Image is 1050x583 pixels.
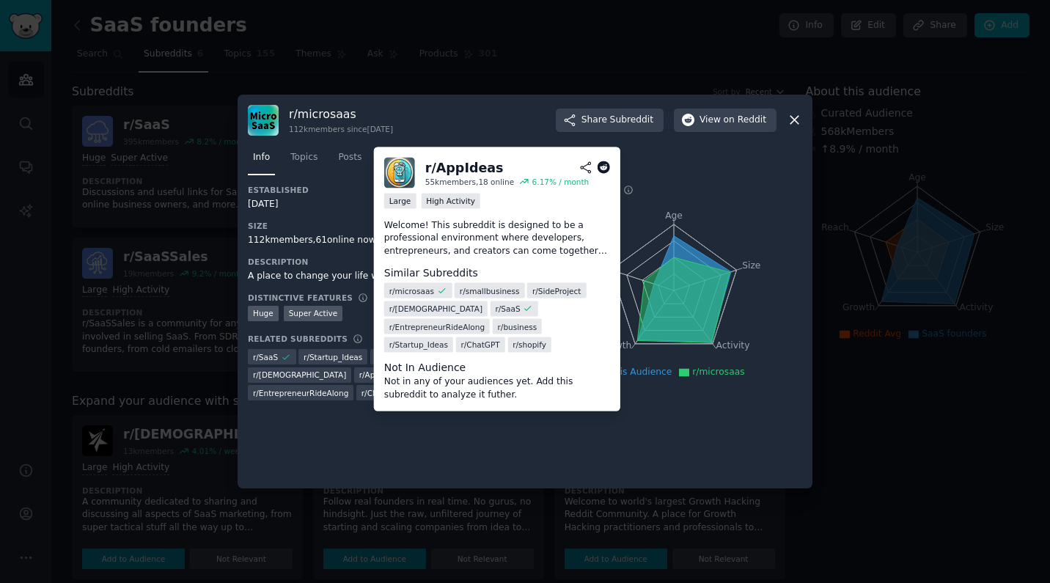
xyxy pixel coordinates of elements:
div: r/ AppIdeas [425,158,504,177]
div: 112k members, 61 online now [248,234,525,247]
span: r/ Startup_Ideas [389,340,448,350]
h3: Distinctive Features [248,293,353,303]
span: Share [581,114,653,127]
a: Topics [285,146,323,176]
a: People [498,146,538,176]
a: Posts [333,146,367,176]
span: View [700,114,766,127]
p: Welcome! This subreddit is designed to be a professional environment where developers, entreprene... [384,219,610,257]
img: microsaas [248,105,279,136]
h3: Established [248,185,525,195]
h3: Related Subreddits [248,334,348,344]
span: r/ ChatGPT [361,388,400,398]
tspan: Size [742,260,760,270]
span: r/microsaas [692,367,744,377]
div: Large [384,193,416,208]
span: r/ SideProject [532,285,581,296]
div: Super Active [284,306,343,321]
button: Viewon Reddit [674,109,777,132]
h3: r/ microsaas [289,106,393,122]
span: on Reddit [724,114,766,127]
a: Info [248,146,275,176]
span: This Audience [609,367,672,377]
span: r/ [DEMOGRAPHIC_DATA] [389,304,482,314]
a: Performance [377,146,444,176]
h3: Size [248,221,525,231]
span: r/ SaaS [496,304,521,314]
span: Subreddit [610,114,653,127]
div: [DATE] [248,198,525,211]
tspan: Growth [599,340,631,351]
span: r/ AppIdeas [359,370,401,380]
a: Stats [455,146,488,176]
span: r/ Startup_Ideas [304,352,362,362]
dd: Not in any of your audiences yet. Add this subreddit to analyze it futher. [384,375,610,401]
span: r/ ChatGPT [460,340,499,350]
img: AppIdeas [384,157,415,188]
span: r/ smallbusiness [460,285,520,296]
div: 6.17 % / month [532,177,590,187]
span: Topics [290,151,317,164]
dt: Not In Audience [384,360,610,375]
div: 112k members since [DATE] [289,124,393,134]
span: r/ shopify [513,340,546,350]
button: ShareSubreddit [556,109,664,132]
span: Posts [338,151,361,164]
tspan: Activity [716,340,750,351]
div: Huge [248,306,279,321]
span: r/ SaaS [253,352,278,362]
div: High Activity [421,193,480,208]
span: r/ [DEMOGRAPHIC_DATA] [253,370,346,380]
span: r/ EntrepreneurRideAlong [253,388,348,398]
dt: Similar Subreddits [384,265,610,280]
span: Info [253,151,270,164]
div: 55k members, 18 online [425,177,514,187]
span: r/ EntrepreneurRideAlong [389,321,485,331]
tspan: Age [665,210,683,221]
div: A place to change your life with micro SaaS apps [248,270,525,283]
span: r/ microsaas [389,285,434,296]
h3: Description [248,257,525,267]
span: r/ business [498,321,537,331]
